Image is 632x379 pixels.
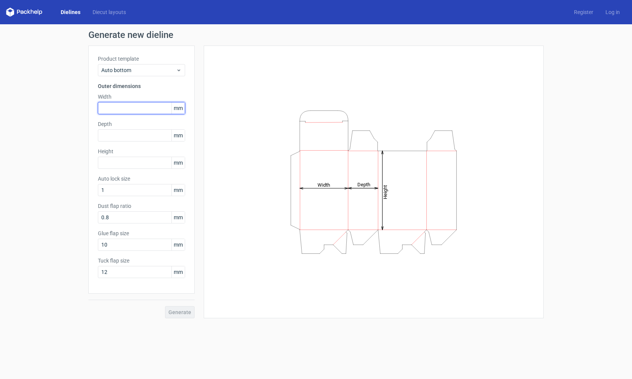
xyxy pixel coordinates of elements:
tspan: Height [382,185,388,199]
label: Depth [98,120,185,128]
span: mm [171,184,185,196]
span: mm [171,130,185,141]
a: Diecut layouts [86,8,132,16]
span: mm [171,102,185,114]
span: Auto bottom [101,66,176,74]
a: Log in [599,8,626,16]
span: mm [171,157,185,168]
label: Height [98,148,185,155]
label: Product template [98,55,185,63]
h1: Generate new dieline [88,30,544,39]
label: Dust flap ratio [98,202,185,210]
tspan: Depth [357,182,370,187]
a: Register [568,8,599,16]
tspan: Width [318,182,330,187]
label: Width [98,93,185,101]
label: Tuck flap size [98,257,185,264]
h3: Outer dimensions [98,82,185,90]
span: mm [171,239,185,250]
label: Auto lock size [98,175,185,182]
span: mm [171,212,185,223]
label: Glue flap size [98,230,185,237]
a: Dielines [55,8,86,16]
span: mm [171,266,185,278]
